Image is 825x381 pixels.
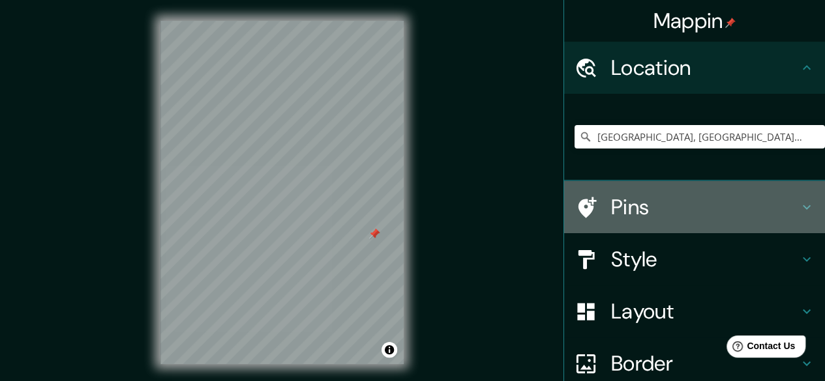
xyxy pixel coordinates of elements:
h4: Style [611,246,799,272]
div: Layout [564,285,825,337]
div: Style [564,233,825,285]
iframe: Help widget launcher [709,330,811,367]
h4: Layout [611,298,799,324]
div: Pins [564,181,825,233]
h4: Pins [611,194,799,220]
h4: Mappin [653,8,736,34]
img: pin-icon.png [725,18,736,28]
button: Toggle attribution [382,342,397,358]
div: Location [564,42,825,94]
h4: Border [611,350,799,376]
canvas: Map [160,21,404,364]
h4: Location [611,55,799,81]
input: Pick your city or area [575,125,825,148]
